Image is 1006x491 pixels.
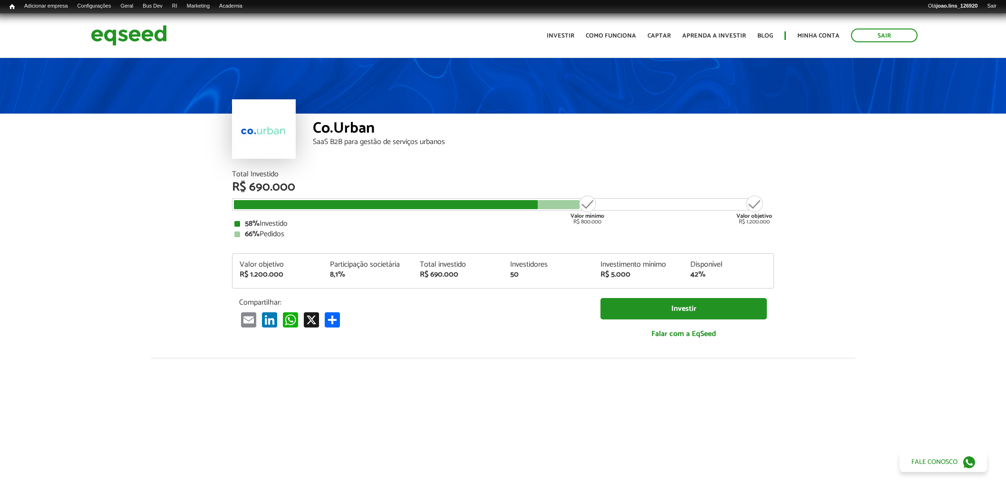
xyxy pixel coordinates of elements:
[510,271,586,279] div: 50
[600,298,767,319] a: Investir
[73,2,116,10] a: Configurações
[138,2,167,10] a: Bus Dev
[600,271,677,279] div: R$ 5.000
[19,2,73,10] a: Adicionar empresa
[302,312,321,327] a: X
[10,3,15,10] span: Início
[682,33,746,39] a: Aprenda a investir
[5,2,19,11] a: Início
[182,2,214,10] a: Marketing
[313,121,774,138] div: Co.Urban
[757,33,773,39] a: Blog
[281,312,300,327] a: WhatsApp
[330,271,406,279] div: 8,1%
[690,271,766,279] div: 42%
[510,261,586,269] div: Investidores
[323,312,342,327] a: Compartilhar
[547,33,574,39] a: Investir
[239,298,586,307] p: Compartilhar:
[600,324,767,344] a: Falar com a EqSeed
[936,3,977,9] strong: joao.lins_126920
[736,194,772,225] div: R$ 1.200.000
[116,2,138,10] a: Geral
[239,312,258,327] a: Email
[313,138,774,146] div: SaaS B2B para gestão de serviços urbanos
[240,261,316,269] div: Valor objetivo
[586,33,636,39] a: Como funciona
[245,228,260,241] strong: 66%
[923,2,982,10] a: Olájoao.lins_126920
[240,271,316,279] div: R$ 1.200.000
[982,2,1001,10] a: Sair
[91,23,167,48] img: EqSeed
[648,33,671,39] a: Captar
[420,261,496,269] div: Total investido
[600,261,677,269] div: Investimento mínimo
[234,231,772,238] div: Pedidos
[232,171,774,178] div: Total Investido
[234,220,772,228] div: Investido
[900,452,987,472] a: Fale conosco
[245,217,260,230] strong: 58%
[571,212,604,221] strong: Valor mínimo
[851,29,918,42] a: Sair
[570,194,605,225] div: R$ 800.000
[420,271,496,279] div: R$ 690.000
[690,261,766,269] div: Disponível
[330,261,406,269] div: Participação societária
[232,181,774,193] div: R$ 690.000
[797,33,840,39] a: Minha conta
[736,212,772,221] strong: Valor objetivo
[260,312,279,327] a: LinkedIn
[214,2,247,10] a: Academia
[167,2,182,10] a: RI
